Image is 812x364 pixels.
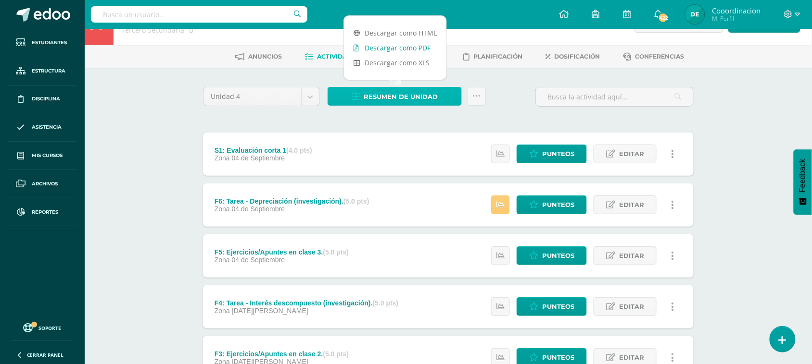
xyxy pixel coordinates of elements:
button: Feedback - Mostrar encuesta [794,149,812,215]
a: Punteos [517,195,587,214]
a: Reportes [8,198,77,227]
a: Archivos [8,170,77,198]
span: 04 de Septiembre [232,256,285,264]
span: Anuncios [249,53,282,60]
img: 5b2783ad3a22ae473dcaf132f569719c.png [685,5,705,24]
span: Reportes [32,208,58,216]
strong: (5.0 pts) [373,299,399,307]
a: Conferencias [623,49,685,64]
a: Punteos [517,145,587,163]
a: Estructura [8,57,77,85]
a: Planificación [464,49,523,64]
a: Soporte [12,321,73,334]
div: S1: Evaluación corta 1 [215,146,312,154]
span: Editar [619,196,644,214]
span: Punteos [542,196,574,214]
input: Busca un usuario... [91,6,307,23]
span: Punteos [542,145,574,163]
a: Actividades [305,49,360,64]
a: Asistencia [8,113,77,142]
span: Mi Perfil [712,14,761,23]
div: F3: Ejercicios/Apuntes en clase 2. [215,350,349,358]
div: F6: Tarea - Depreciación (investigación). [215,197,369,205]
a: Descargar como XLS [344,55,446,70]
span: Archivos [32,180,58,188]
strong: (5.0 pts) [323,248,349,256]
strong: (4.0 pts) [286,146,312,154]
span: Soporte [39,325,62,331]
input: Busca la actividad aquí... [536,87,693,106]
a: Disciplina [8,85,77,114]
span: Zona [215,256,230,264]
a: Dosificación [546,49,600,64]
span: Dosificación [555,53,600,60]
span: Planificación [474,53,523,60]
span: Mis cursos [32,152,63,159]
span: Zona [215,307,230,315]
span: 04 de Septiembre [232,154,285,162]
span: Editar [619,247,644,265]
span: Editar [619,298,644,315]
span: Actividades [317,53,360,60]
span: Estudiantes [32,39,67,47]
span: [DATE][PERSON_NAME] [232,307,308,315]
span: Feedback [799,159,807,193]
span: Punteos [542,298,574,315]
a: Punteos [517,297,587,316]
span: Zona [215,205,230,213]
strong: (5.0 pts) [343,197,369,205]
strong: (5.0 pts) [323,350,349,358]
div: F5: Ejercicios/Apuntes en clase 3. [215,248,349,256]
span: Editar [619,145,644,163]
a: Descargar como PDF [344,40,446,55]
span: Estructura [32,67,65,75]
span: Asistencia [32,123,62,131]
span: 422 [658,12,669,23]
a: Punteos [517,246,587,265]
span: Disciplina [32,95,60,103]
span: Cerrar panel [27,352,63,358]
a: Descargar como HTML [344,25,446,40]
span: Unidad 4 [211,87,294,106]
span: Punteos [542,247,574,265]
span: Resumen de unidad [364,88,438,106]
span: Cooordinacion [712,6,761,15]
a: Resumen de unidad [328,87,462,106]
span: 04 de Septiembre [232,205,285,213]
span: Conferencias [635,53,685,60]
span: Zona [215,154,230,162]
div: Tercero Secundaria 'B' [121,25,339,35]
a: Unidad 4 [203,87,319,106]
a: Estudiantes [8,29,77,57]
div: F4: Tarea - Interés descompuesto (investigación). [215,299,399,307]
a: Mis cursos [8,142,77,170]
a: Anuncios [236,49,282,64]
